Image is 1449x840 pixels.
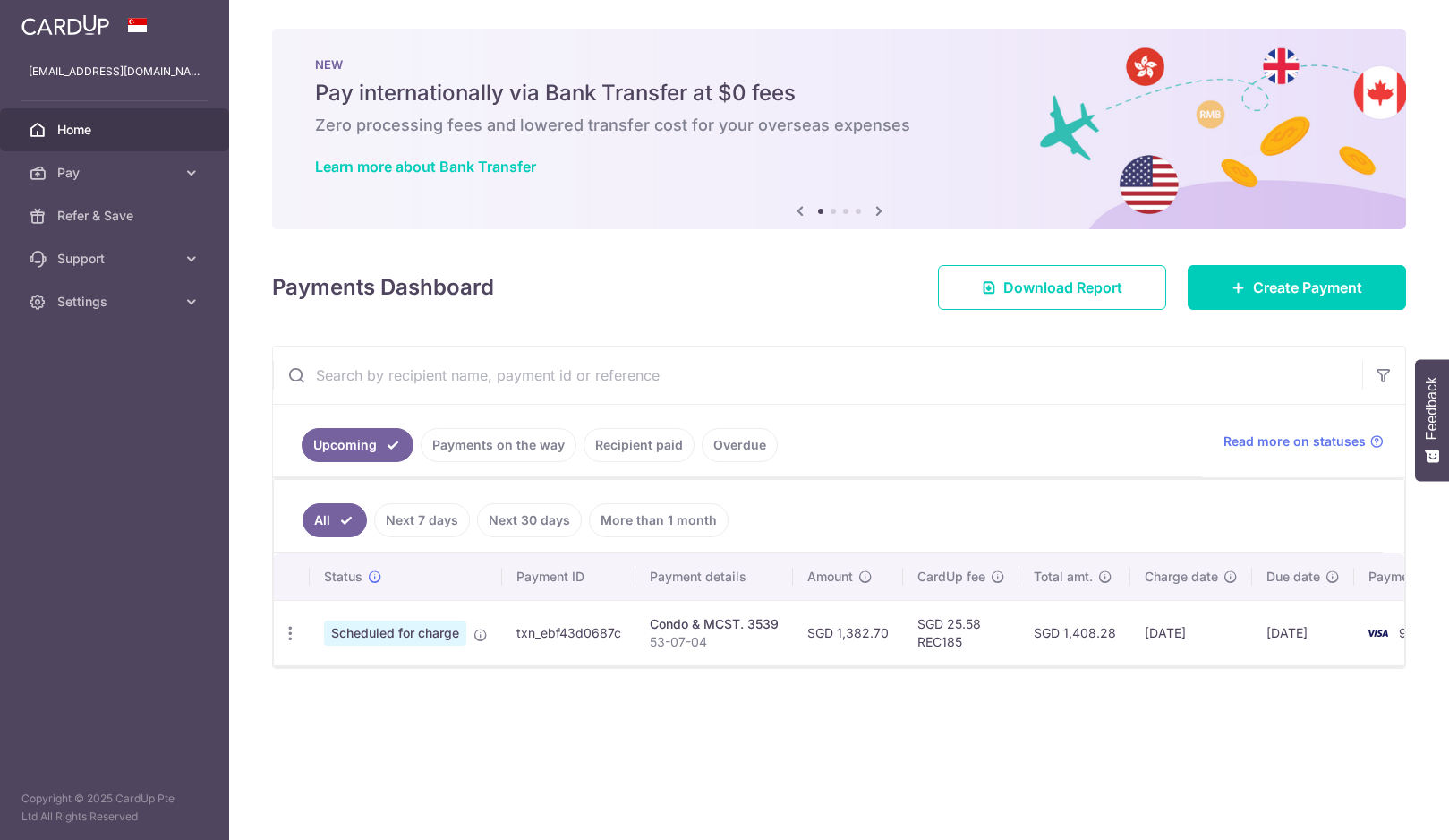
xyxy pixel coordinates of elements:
[502,553,635,600] th: Payment ID
[315,115,1363,136] h6: Zero processing fees and lowered transfer cost for your overseas expenses
[315,57,1363,72] p: NEW
[57,250,175,268] span: Support
[650,615,779,633] div: Condo & MCST. 3539
[938,265,1166,310] a: Download Report
[57,207,175,225] span: Refer & Save
[272,29,1406,229] img: Bank transfer banner
[273,347,1362,404] input: Search by recipient name, payment id or reference
[1424,377,1440,440] span: Feedback
[1360,622,1395,644] img: Bank Card
[57,121,175,139] span: Home
[302,428,413,462] a: Upcoming
[1003,277,1122,298] span: Download Report
[1266,568,1320,586] span: Due date
[324,568,362,586] span: Status
[272,271,494,304] h4: Payments Dashboard
[324,621,466,646] span: Scheduled for charge
[1130,600,1252,665] td: [DATE]
[29,63,200,81] p: [EMAIL_ADDRESS][DOMAIN_NAME]
[1223,433,1384,450] a: Read more on statuses
[421,428,576,462] a: Payments on the way
[1252,600,1354,665] td: [DATE]
[502,600,635,665] td: txn_ebf43d0687c
[477,503,582,537] a: Next 30 days
[1019,600,1130,665] td: SGD 1,408.28
[917,568,985,586] span: CardUp fee
[793,600,903,665] td: SGD 1,382.70
[315,158,536,176] a: Learn more about Bank Transfer
[589,503,729,537] a: More than 1 month
[374,503,470,537] a: Next 7 days
[21,14,109,36] img: CardUp
[57,164,175,182] span: Pay
[807,568,853,586] span: Amount
[903,600,1019,665] td: SGD 25.58 REC185
[315,79,1363,107] h5: Pay internationally via Bank Transfer at $0 fees
[702,428,778,462] a: Overdue
[650,633,779,651] p: 53-07-04
[57,293,175,311] span: Settings
[1145,568,1218,586] span: Charge date
[1415,359,1449,481] button: Feedback - Show survey
[1399,625,1431,640] span: 9086
[303,503,367,537] a: All
[584,428,695,462] a: Recipient paid
[1334,786,1431,831] iframe: Opens a widget where you can find more information
[1223,433,1366,450] span: Read more on statuses
[635,553,793,600] th: Payment details
[1188,265,1406,310] a: Create Payment
[1034,568,1093,586] span: Total amt.
[1253,277,1362,298] span: Create Payment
